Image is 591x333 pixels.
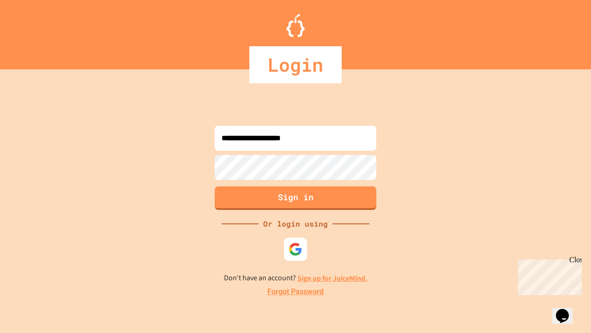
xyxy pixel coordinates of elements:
div: Or login using [259,218,332,229]
iframe: chat widget [552,296,582,324]
p: Don't have an account? [224,272,368,284]
div: Login [249,46,342,83]
iframe: chat widget [514,256,582,295]
a: Forgot Password [267,286,324,297]
div: Chat with us now!Close [4,4,64,59]
img: google-icon.svg [289,242,302,256]
a: Sign up for JuiceMind. [297,273,368,283]
img: Logo.svg [286,14,305,37]
button: Sign in [215,186,376,210]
